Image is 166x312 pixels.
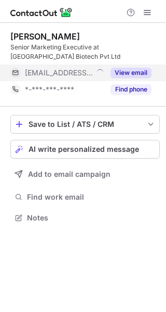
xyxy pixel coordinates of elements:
[28,170,110,178] span: Add to email campaign
[10,31,80,42] div: [PERSON_NAME]
[10,115,160,134] button: save-profile-one-click
[10,140,160,159] button: AI write personalized message
[25,68,93,77] span: [EMAIL_ADDRESS][DOMAIN_NAME]
[29,120,142,128] div: Save to List / ATS / CRM
[110,68,151,78] button: Reveal Button
[10,190,160,204] button: Find work email
[10,211,160,225] button: Notes
[29,145,139,153] span: AI write personalized message
[10,43,160,61] div: Senior Marketing Executive at [GEOGRAPHIC_DATA] Biotech Pvt Ltd
[10,165,160,184] button: Add to email campaign
[110,84,151,95] button: Reveal Button
[27,213,156,223] span: Notes
[10,6,73,19] img: ContactOut v5.3.10
[27,192,156,202] span: Find work email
